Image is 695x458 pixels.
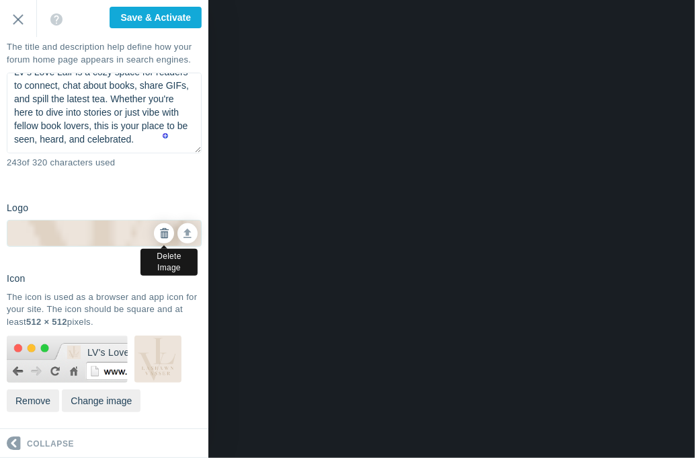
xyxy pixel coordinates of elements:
button: Remove [7,389,59,412]
b: 512 × 512 [26,317,67,327]
input: Save & Activate [110,7,202,28]
h6: Logo [7,203,28,213]
img: Lashawn%20vasser%20Instagram%20Post%2045.png [7,112,201,354]
span: 243 [7,157,22,167]
div: of 320 characters used [7,157,202,169]
span: Collapse [27,430,74,458]
textarea: To enrich screen reader interactions, please activate Accessibility in Grammarly extension settings [7,73,202,153]
div: The title and description help define how your forum home page appears in search engines. [7,41,202,66]
span: LV's Love Lair Community [87,346,128,359]
div: The icon is used as a browser and app icon for your site. The icon should be square and at least ... [7,291,202,329]
div: Delete Image [140,249,198,276]
img: Lashawn%20vasser%20512%20x%20512%20px.png [134,336,181,383]
img: Lashawn%20vasser%20512%20x%20512%20px.png [67,346,81,359]
button: Change image [62,389,140,412]
h6: Icon [7,274,26,284]
img: fevicon-bg.png [7,336,128,383]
